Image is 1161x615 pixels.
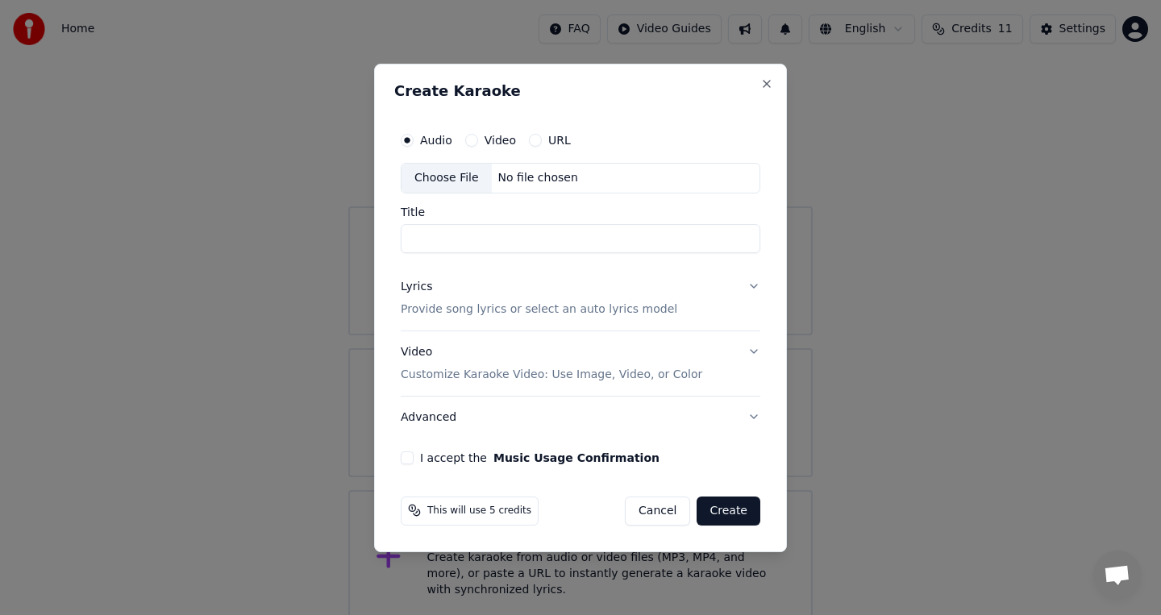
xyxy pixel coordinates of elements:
[427,504,531,517] span: This will use 5 credits
[485,135,516,146] label: Video
[420,135,452,146] label: Audio
[394,84,767,98] h2: Create Karaoke
[402,164,492,193] div: Choose File
[493,451,660,463] button: I accept the
[401,344,702,383] div: Video
[401,396,760,438] button: Advanced
[625,496,690,525] button: Cancel
[492,170,585,186] div: No file chosen
[401,366,702,382] p: Customize Karaoke Video: Use Image, Video, or Color
[548,135,571,146] label: URL
[401,331,760,396] button: VideoCustomize Karaoke Video: Use Image, Video, or Color
[401,206,760,218] label: Title
[420,451,660,463] label: I accept the
[697,496,760,525] button: Create
[401,279,432,295] div: Lyrics
[401,301,677,318] p: Provide song lyrics or select an auto lyrics model
[401,266,760,330] button: LyricsProvide song lyrics or select an auto lyrics model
